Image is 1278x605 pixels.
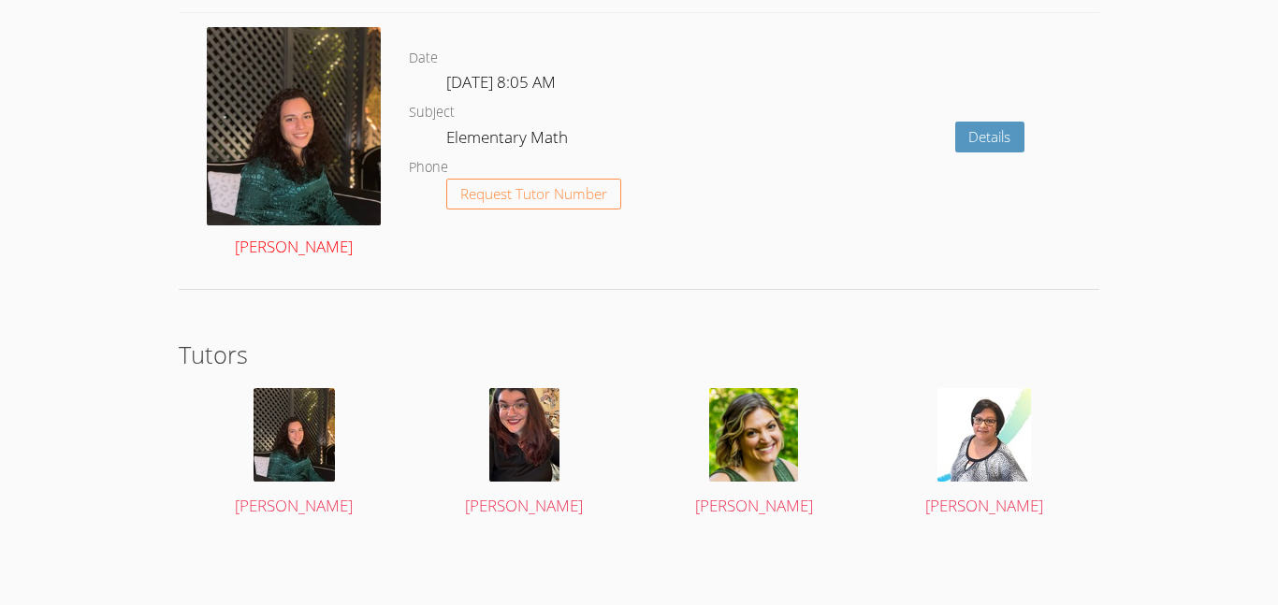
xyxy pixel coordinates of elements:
img: Headshot.png [709,388,798,482]
dt: Subject [409,101,455,124]
button: Request Tutor Number [446,179,621,209]
a: [PERSON_NAME] [428,388,621,520]
dd: Elementary Math [446,124,572,156]
img: avatar.png [207,27,381,226]
h2: Tutors [179,337,1099,372]
span: [PERSON_NAME] [925,495,1043,516]
img: avatar.png [254,388,335,482]
span: [DATE] 8:05 AM [446,71,556,93]
a: [PERSON_NAME] [658,388,851,520]
a: [PERSON_NAME] [207,27,381,262]
dt: Phone [409,156,448,180]
span: [PERSON_NAME] [695,495,813,516]
a: Details [955,122,1025,152]
span: [PERSON_NAME] [465,495,583,516]
span: [PERSON_NAME] [235,495,353,516]
a: [PERSON_NAME] [197,388,391,520]
img: IMG_7509.jpeg [489,388,559,482]
span: Request Tutor Number [460,187,607,201]
img: avatar.png [937,388,1031,482]
a: [PERSON_NAME] [888,388,1082,520]
dt: Date [409,47,438,70]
